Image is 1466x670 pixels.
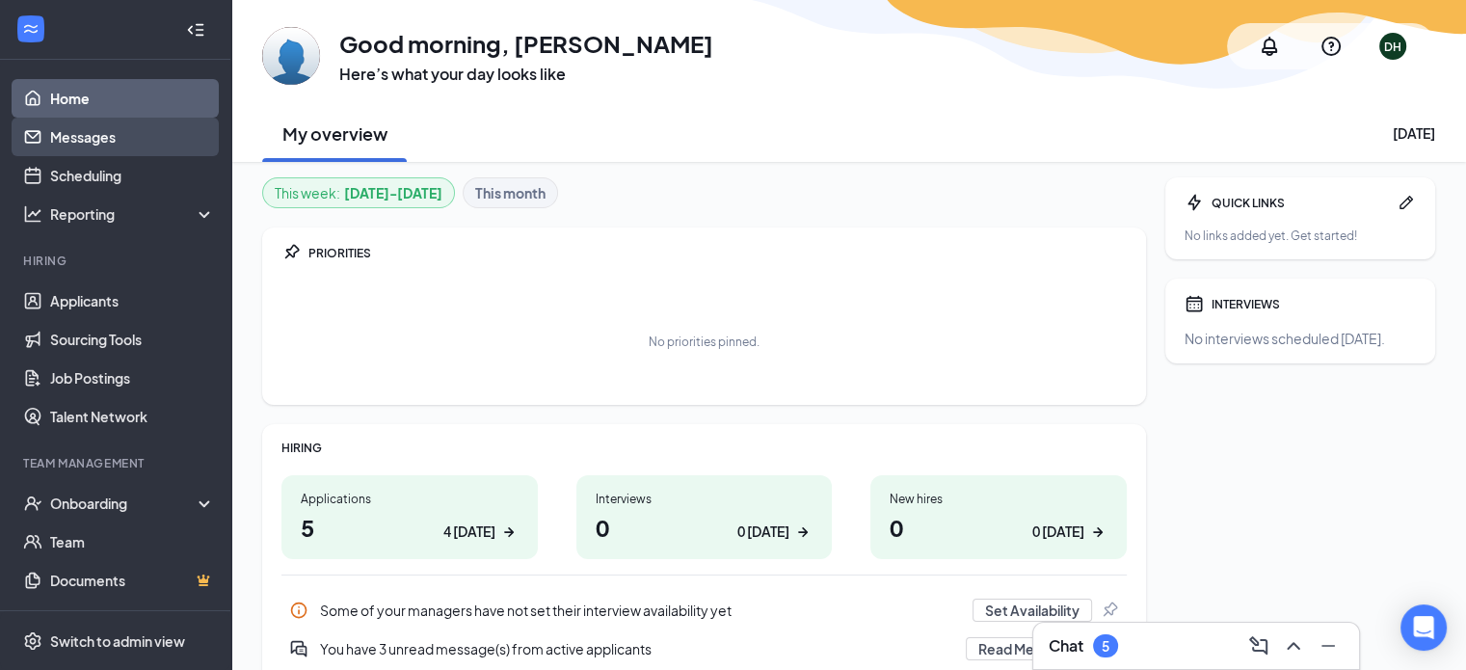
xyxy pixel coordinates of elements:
svg: Bolt [1185,193,1204,212]
h3: Chat [1049,635,1083,657]
svg: Info [289,601,308,620]
div: INTERVIEWS [1212,296,1416,312]
div: Open Intercom Messenger [1400,604,1447,651]
button: ComposeMessage [1243,630,1274,661]
svg: Pen [1397,193,1416,212]
div: Switch to admin view [50,631,185,651]
a: Applicants [50,281,215,320]
div: DH [1384,39,1401,55]
b: [DATE] - [DATE] [344,182,442,203]
div: PRIORITIES [308,245,1127,261]
svg: UserCheck [23,494,42,513]
a: Team [50,523,215,561]
button: Minimize [1313,630,1344,661]
a: Applications54 [DATE]ArrowRight [281,475,538,559]
svg: ArrowRight [499,523,519,542]
div: Applications [301,491,519,507]
div: This week : [275,182,442,203]
div: No interviews scheduled [DATE]. [1185,329,1416,348]
h2: My overview [282,121,387,146]
a: Interviews00 [DATE]ArrowRight [576,475,833,559]
svg: ComposeMessage [1247,634,1270,657]
svg: Calendar [1185,294,1204,313]
div: You have 3 unread message(s) from active applicants [320,639,954,658]
a: SurveysCrown [50,600,215,638]
svg: ArrowRight [793,523,813,542]
div: 4 [DATE] [443,522,495,542]
div: No links added yet. Get started! [1185,228,1416,244]
h1: 0 [890,511,1107,544]
div: QUICK LINKS [1212,195,1389,211]
a: Sourcing Tools [50,320,215,359]
svg: WorkstreamLogo [21,19,40,39]
a: DocumentsCrown [50,561,215,600]
h1: 5 [301,511,519,544]
div: Team Management [23,455,211,471]
button: Set Availability [973,599,1092,622]
a: Messages [50,118,215,156]
div: HIRING [281,440,1127,456]
div: New hires [890,491,1107,507]
svg: Collapse [186,20,205,40]
div: Some of your managers have not set their interview availability yet [320,601,961,620]
svg: Pin [1100,601,1119,620]
div: Reporting [50,204,216,224]
a: Job Postings [50,359,215,397]
img: David Holland [262,27,320,85]
svg: Analysis [23,204,42,224]
div: You have 3 unread message(s) from active applicants [281,630,1127,668]
div: Hiring [23,253,211,269]
div: 5 [1102,638,1109,655]
svg: Minimize [1317,634,1340,657]
a: Talent Network [50,397,215,436]
h1: 0 [596,511,813,544]
div: 0 [DATE] [1032,522,1084,542]
a: DoubleChatActiveYou have 3 unread message(s) from active applicantsRead MessagesPin [281,630,1127,668]
svg: ArrowRight [1088,523,1107,542]
svg: DoubleChatActive [289,639,308,658]
svg: Pin [281,243,301,262]
svg: Notifications [1258,35,1281,58]
div: Onboarding [50,494,199,513]
svg: ChevronUp [1282,634,1305,657]
button: Read Messages [966,637,1092,660]
div: 0 [DATE] [737,522,789,542]
svg: Settings [23,631,42,651]
div: Some of your managers have not set their interview availability yet [281,591,1127,630]
b: This month [475,182,546,203]
h1: Good morning, [PERSON_NAME] [339,27,713,60]
a: New hires00 [DATE]ArrowRight [870,475,1127,559]
svg: QuestionInfo [1319,35,1343,58]
button: ChevronUp [1278,630,1309,661]
div: [DATE] [1393,123,1435,143]
div: No priorities pinned. [649,334,760,350]
a: InfoSome of your managers have not set their interview availability yetSet AvailabilityPin [281,591,1127,630]
div: Interviews [596,491,813,507]
h3: Here’s what your day looks like [339,64,713,85]
a: Scheduling [50,156,215,195]
a: Home [50,79,215,118]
